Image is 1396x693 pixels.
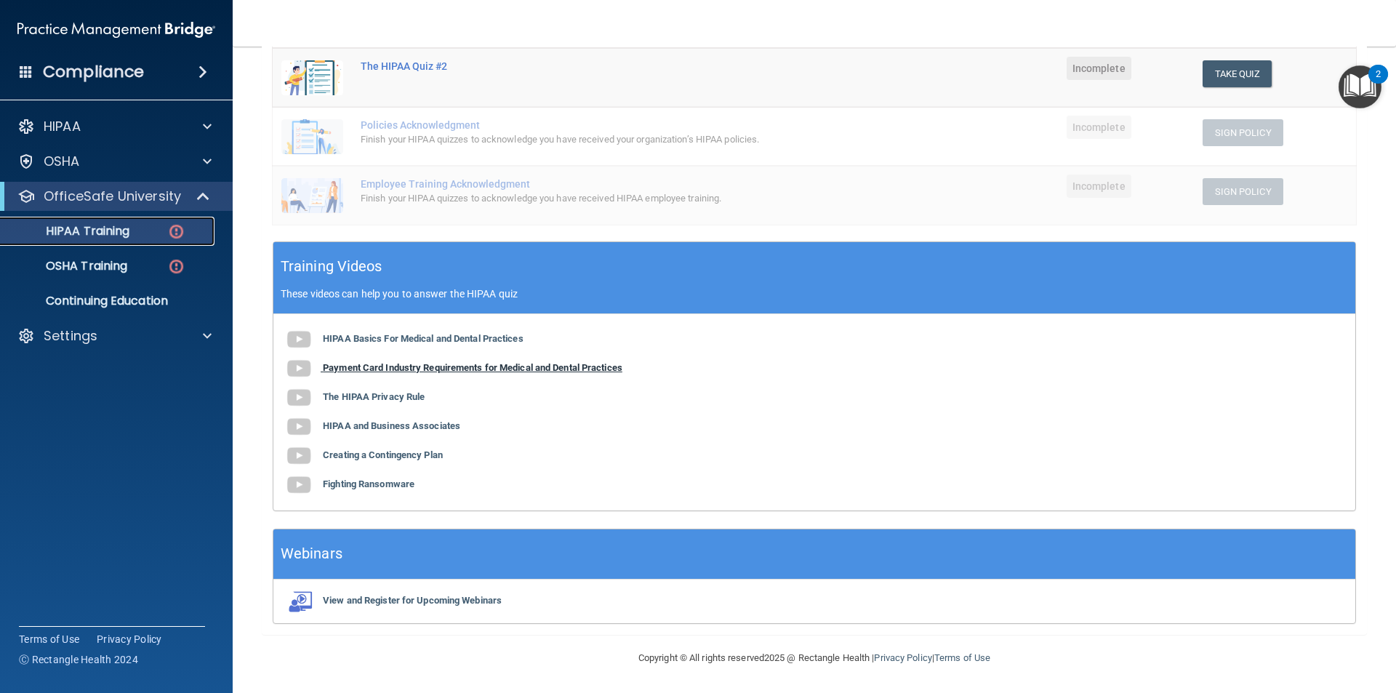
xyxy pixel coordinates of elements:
[1203,60,1272,87] button: Take Quiz
[9,259,127,273] p: OSHA Training
[17,327,212,345] a: Settings
[361,131,880,148] div: Finish your HIPAA quizzes to acknowledge you have received your organization’s HIPAA policies.
[934,652,990,663] a: Terms of Use
[284,325,313,354] img: gray_youtube_icon.38fcd6cc.png
[284,354,313,383] img: gray_youtube_icon.38fcd6cc.png
[281,541,342,566] h5: Webinars
[17,118,212,135] a: HIPAA
[1203,119,1283,146] button: Sign Policy
[17,188,211,205] a: OfficeSafe University
[44,327,97,345] p: Settings
[1376,74,1381,93] div: 2
[874,652,931,663] a: Privacy Policy
[43,62,144,82] h4: Compliance
[323,362,622,373] b: Payment Card Industry Requirements for Medical and Dental Practices
[284,383,313,412] img: gray_youtube_icon.38fcd6cc.png
[44,188,181,205] p: OfficeSafe University
[281,288,1348,300] p: These videos can help you to answer the HIPAA quiz
[1203,178,1283,205] button: Sign Policy
[284,412,313,441] img: gray_youtube_icon.38fcd6cc.png
[1067,57,1131,80] span: Incomplete
[361,190,880,207] div: Finish your HIPAA quizzes to acknowledge you have received HIPAA employee training.
[1067,116,1131,139] span: Incomplete
[549,635,1080,681] div: Copyright © All rights reserved 2025 @ Rectangle Health | |
[9,294,208,308] p: Continuing Education
[44,153,80,170] p: OSHA
[167,257,185,276] img: danger-circle.6113f641.png
[323,595,502,606] b: View and Register for Upcoming Webinars
[323,391,425,402] b: The HIPAA Privacy Rule
[284,470,313,500] img: gray_youtube_icon.38fcd6cc.png
[1067,175,1131,198] span: Incomplete
[284,441,313,470] img: gray_youtube_icon.38fcd6cc.png
[284,590,313,612] img: webinarIcon.c7ebbf15.png
[281,254,382,279] h5: Training Videos
[1339,65,1381,108] button: Open Resource Center, 2 new notifications
[17,153,212,170] a: OSHA
[167,223,185,241] img: danger-circle.6113f641.png
[361,178,880,190] div: Employee Training Acknowledgment
[9,224,129,239] p: HIPAA Training
[361,119,880,131] div: Policies Acknowledgment
[323,420,460,431] b: HIPAA and Business Associates
[97,632,162,646] a: Privacy Policy
[323,333,523,344] b: HIPAA Basics For Medical and Dental Practices
[19,652,138,667] span: Ⓒ Rectangle Health 2024
[44,118,81,135] p: HIPAA
[17,15,215,44] img: PMB logo
[19,632,79,646] a: Terms of Use
[323,478,414,489] b: Fighting Ransomware
[361,60,880,72] div: The HIPAA Quiz #2
[323,449,443,460] b: Creating a Contingency Plan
